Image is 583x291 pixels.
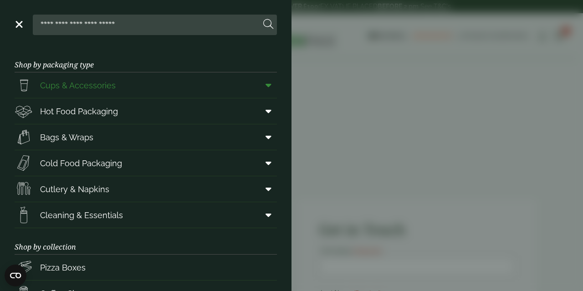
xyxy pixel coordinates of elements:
[15,98,277,124] a: Hot Food Packaging
[15,202,277,228] a: Cleaning & Essentials
[15,206,33,224] img: open-wipe.svg
[40,79,116,92] span: Cups & Accessories
[40,183,109,195] span: Cutlery & Napkins
[15,46,277,72] h3: Shop by packaging type
[40,209,123,221] span: Cleaning & Essentials
[15,154,33,172] img: Sandwich_box.svg
[15,102,33,120] img: Deli_box.svg
[15,72,277,98] a: Cups & Accessories
[40,105,118,117] span: Hot Food Packaging
[15,176,277,202] a: Cutlery & Napkins
[15,180,33,198] img: Cutlery.svg
[40,131,93,143] span: Bags & Wraps
[15,228,277,255] h3: Shop by collection
[40,261,86,274] span: Pizza Boxes
[15,258,33,276] img: Pizza_boxes.svg
[15,255,277,280] a: Pizza Boxes
[15,76,33,94] img: PintNhalf_cup.svg
[5,265,26,286] button: Open CMP widget
[40,157,122,169] span: Cold Food Packaging
[15,128,33,146] img: Paper_carriers.svg
[15,124,277,150] a: Bags & Wraps
[15,150,277,176] a: Cold Food Packaging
